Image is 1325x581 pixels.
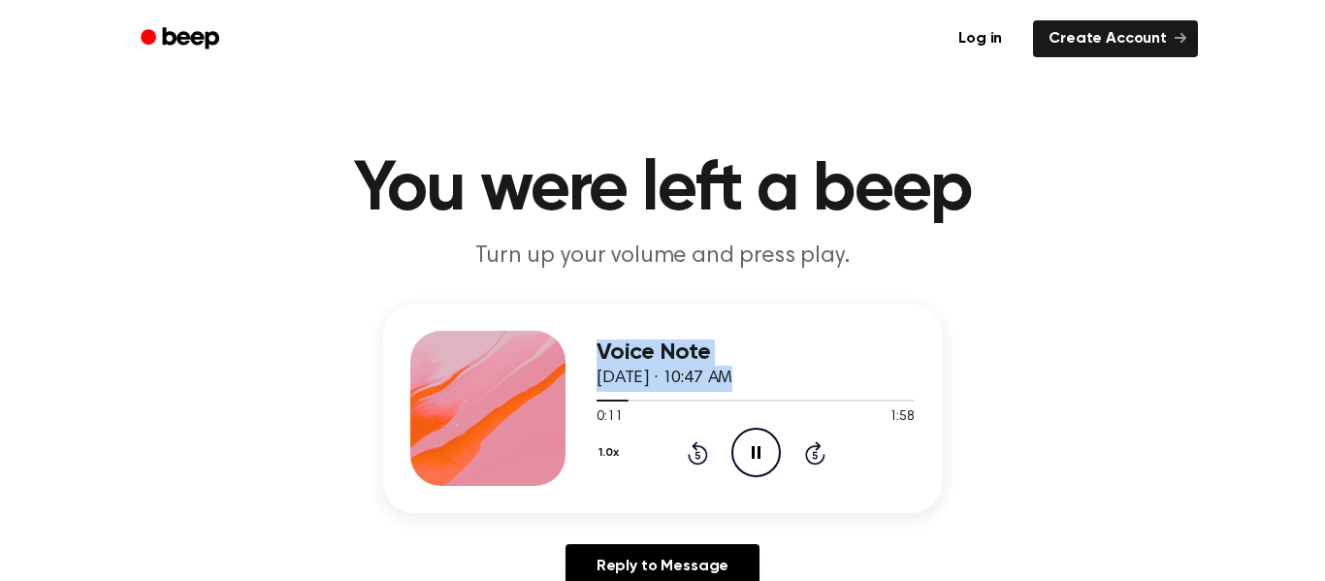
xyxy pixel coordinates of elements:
a: Log in [939,16,1021,61]
span: 0:11 [597,407,622,428]
p: Turn up your volume and press play. [290,241,1035,273]
h1: You were left a beep [166,155,1159,225]
a: Beep [127,20,237,58]
button: 1.0x [597,436,626,469]
h3: Voice Note [597,339,915,366]
span: 1:58 [889,407,915,428]
span: [DATE] · 10:47 AM [597,370,732,387]
a: Create Account [1033,20,1198,57]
